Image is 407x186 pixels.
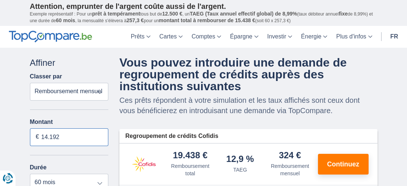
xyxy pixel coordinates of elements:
span: Continuez [327,161,359,168]
span: TAEG (Taux annuel effectif global) de 8,99% [190,11,297,17]
img: pret personnel Cofidis [125,155,162,173]
div: 12,9 % [226,155,254,165]
p: Exemple représentatif : Pour un tous but de , un (taux débiteur annuel de 8,99%) et une durée de ... [30,11,377,24]
a: fr [386,26,403,48]
span: Regroupement de crédits Cofidis [125,132,218,141]
button: Continuez [318,154,369,175]
p: Ces prêts répondent à votre simulation et les taux affichés sont ceux dont vous bénéficierez en i... [119,95,377,116]
p: Attention, emprunter de l'argent coûte aussi de l'argent. [30,2,377,11]
div: 324 € [279,151,301,161]
span: montant total à rembourser de 15.438 € [159,17,255,23]
a: Comptes [187,26,225,48]
div: TAEG [233,166,247,173]
h4: Vous pouvez introduire une demande de regroupement de crédits auprès des institutions suivantes [119,57,377,92]
span: fixe [339,11,347,17]
div: Remboursement mensuel [268,162,312,177]
label: Classer par [30,73,62,80]
label: Durée [30,164,47,171]
span: 60 mois [56,17,75,23]
div: Remboursement total [168,162,212,177]
a: Épargne [225,26,263,48]
a: Prêts [126,26,155,48]
div: 19.438 € [173,151,207,161]
label: Montant [30,119,109,125]
span: € [36,133,39,141]
a: Investir [263,26,297,48]
span: 257,3 € [126,17,144,23]
a: Cartes [155,26,187,48]
img: TopCompare [9,31,92,43]
span: 12.500 € [162,11,183,17]
a: Plus d'infos [332,26,376,48]
div: Affiner [30,57,109,69]
span: prêt à tempérament [92,11,140,17]
a: Énergie [296,26,332,48]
